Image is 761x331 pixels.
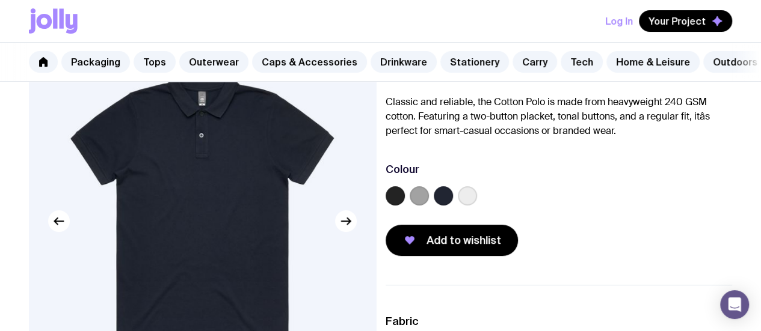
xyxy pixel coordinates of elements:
[252,51,367,73] a: Caps & Accessories
[649,15,706,27] span: Your Project
[561,51,603,73] a: Tech
[386,162,419,177] h3: Colour
[720,290,749,319] div: Open Intercom Messenger
[606,51,700,73] a: Home & Leisure
[386,314,733,329] h3: Fabric
[639,10,732,32] button: Your Project
[386,95,733,138] p: Classic and reliable, the Cotton Polo is made from heavyweight 240 GSM cotton. Featuring a two-bu...
[179,51,248,73] a: Outerwear
[440,51,509,73] a: Stationery
[605,10,633,32] button: Log In
[134,51,176,73] a: Tops
[371,51,437,73] a: Drinkware
[386,225,518,256] button: Add to wishlist
[513,51,557,73] a: Carry
[61,51,130,73] a: Packaging
[427,233,501,247] span: Add to wishlist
